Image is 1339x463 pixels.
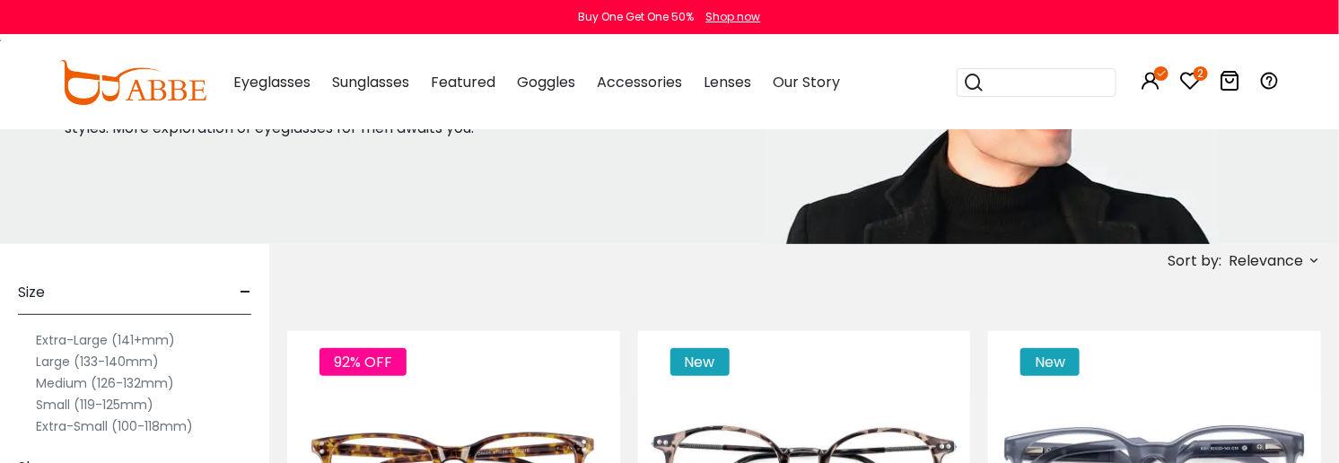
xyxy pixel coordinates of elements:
label: Large (133-140mm) [36,351,159,372]
span: New [1020,348,1080,376]
span: Lenses [704,72,751,92]
img: abbeglasses.com [59,60,206,105]
a: 2 [1179,74,1201,94]
span: Our Story [773,72,840,92]
label: Extra-Small (100-118mm) [36,415,193,437]
span: Sort by: [1168,250,1221,271]
span: Accessories [597,72,682,92]
span: Relevance [1229,245,1303,277]
span: New [670,348,730,376]
span: 92% OFF [319,348,407,376]
a: Shop now [697,9,761,24]
div: Buy One Get One 50% [579,9,695,25]
span: Goggles [517,72,575,92]
label: Small (119-125mm) [36,394,153,415]
label: Extra-Large (141+mm) [36,329,175,351]
span: Sunglasses [332,72,409,92]
i: 2 [1194,66,1208,81]
span: Size [18,271,45,314]
label: Medium (126-132mm) [36,372,174,394]
div: Shop now [706,9,761,25]
span: - [240,271,251,314]
span: Featured [431,72,495,92]
span: Eyeglasses [233,72,311,92]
